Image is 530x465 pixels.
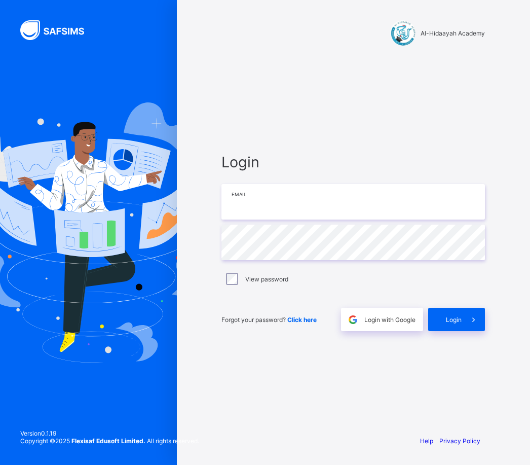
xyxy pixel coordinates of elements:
[421,29,485,37] span: Al-Hidaayah Academy
[20,437,199,445] span: Copyright © 2025 All rights reserved.
[221,316,317,324] span: Forgot your password?
[20,20,96,40] img: SAFSIMS Logo
[287,316,317,324] a: Click here
[420,437,433,445] a: Help
[347,314,359,326] img: google.396cfc9801f0270233282035f929180a.svg
[446,316,462,324] span: Login
[221,153,485,171] span: Login
[71,437,145,445] strong: Flexisaf Edusoft Limited.
[364,316,415,324] span: Login with Google
[439,437,480,445] a: Privacy Policy
[245,275,288,283] label: View password
[20,430,199,437] span: Version 0.1.19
